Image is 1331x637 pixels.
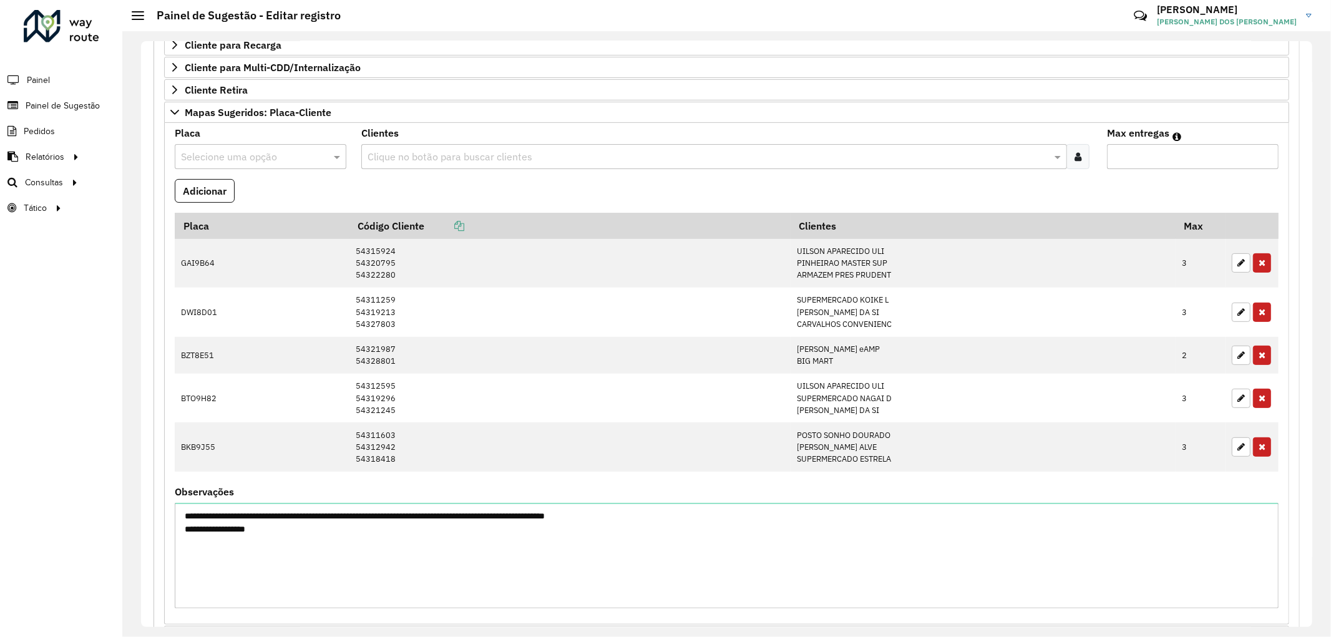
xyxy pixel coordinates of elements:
[175,213,349,239] th: Placa
[185,40,281,50] span: Cliente para Recarga
[1176,374,1226,423] td: 3
[26,150,64,163] span: Relatórios
[175,422,349,472] td: BKB9J55
[164,102,1289,123] a: Mapas Sugeridos: Placa-Cliente
[164,79,1289,100] a: Cliente Retira
[791,213,1176,239] th: Clientes
[175,288,349,337] td: DWI8D01
[349,288,791,337] td: 54311259 54319213 54327803
[1176,288,1226,337] td: 3
[164,57,1289,78] a: Cliente para Multi-CDD/Internalização
[1127,2,1154,29] a: Contato Rápido
[175,484,234,499] label: Observações
[1176,422,1226,472] td: 3
[27,74,50,87] span: Painel
[24,125,55,138] span: Pedidos
[791,374,1176,423] td: UILSON APARECIDO ULI SUPERMERCADO NAGAI D [PERSON_NAME] DA SI
[424,220,464,232] a: Copiar
[349,239,791,288] td: 54315924 54320795 54322280
[791,337,1176,374] td: [PERSON_NAME] eAMP BIG MART
[25,176,63,189] span: Consultas
[349,374,791,423] td: 54312595 54319296 54321245
[349,422,791,472] td: 54311603 54312942 54318418
[175,239,349,288] td: GAI9B64
[1157,4,1297,16] h3: [PERSON_NAME]
[175,374,349,423] td: BTO9H82
[185,107,331,117] span: Mapas Sugeridos: Placa-Cliente
[1176,239,1226,288] td: 3
[1176,337,1226,374] td: 2
[175,179,235,203] button: Adicionar
[1107,125,1169,140] label: Max entregas
[144,9,341,22] h2: Painel de Sugestão - Editar registro
[361,125,399,140] label: Clientes
[26,99,100,112] span: Painel de Sugestão
[24,202,47,215] span: Tático
[349,213,791,239] th: Código Cliente
[164,123,1289,625] div: Mapas Sugeridos: Placa-Cliente
[791,288,1176,337] td: SUPERMERCADO KOIKE L [PERSON_NAME] DA SI CARVALHOS CONVENIENC
[1176,213,1226,239] th: Max
[1157,16,1297,27] span: [PERSON_NAME] DOS [PERSON_NAME]
[185,85,248,95] span: Cliente Retira
[185,62,361,72] span: Cliente para Multi-CDD/Internalização
[1173,132,1181,142] em: Máximo de clientes que serão colocados na mesma rota com os clientes informados
[349,337,791,374] td: 54321987 54328801
[791,422,1176,472] td: POSTO SONHO DOURADO [PERSON_NAME] ALVE SUPERMERCADO ESTRELA
[164,34,1289,56] a: Cliente para Recarga
[791,239,1176,288] td: UILSON APARECIDO ULI PINHEIRAO MASTER SUP ARMAZEM PRES PRUDENT
[175,125,200,140] label: Placa
[175,337,349,374] td: BZT8E51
